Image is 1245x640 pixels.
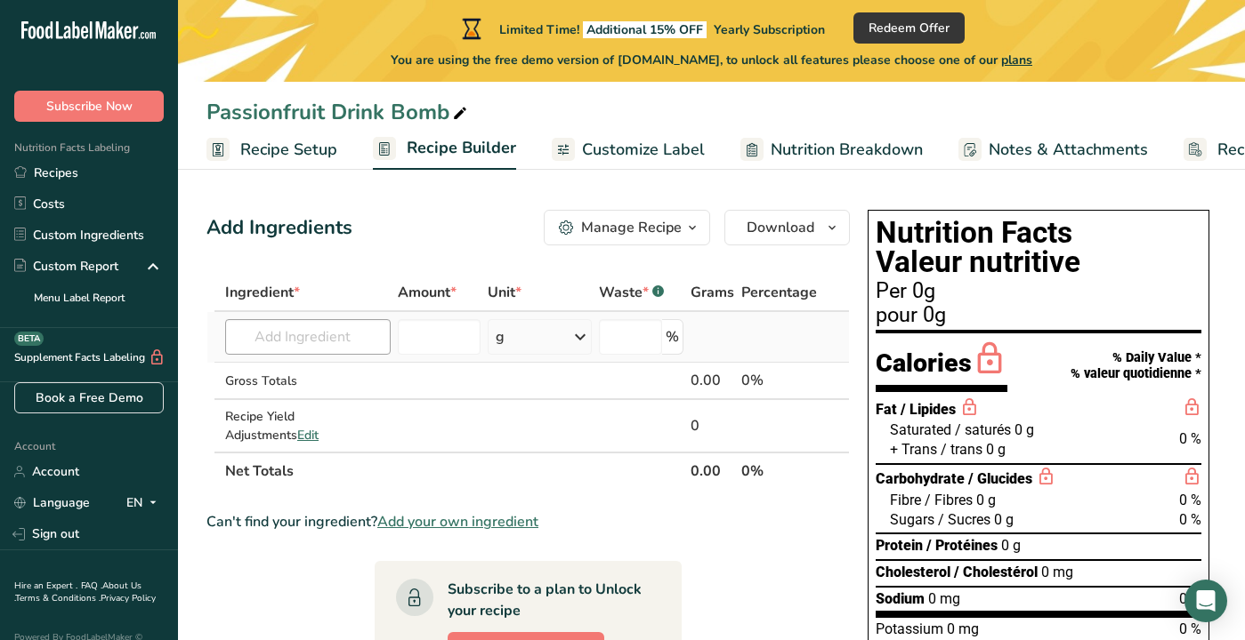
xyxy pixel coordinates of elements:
span: Fat [876,401,897,418]
div: pour 0g [876,305,1201,326]
div: Can't find your ingredient? [206,511,850,532]
span: 0 % [1179,430,1201,447]
span: Edit [297,427,319,444]
a: About Us . [14,580,141,604]
span: Notes & Attachments [989,138,1148,162]
span: / Lipides [901,401,956,418]
a: FAQ . [81,580,102,592]
span: / Cholestérol [954,564,1038,580]
span: Protein [876,537,923,554]
span: 0 % [1179,620,1201,637]
div: Waste [599,282,664,303]
span: Recipe Builder [407,136,516,160]
input: Add Ingredient [225,319,391,355]
a: Customize Label [552,130,705,170]
div: 0.00 [691,370,734,391]
span: Download [747,217,814,238]
span: 0 % [1179,492,1201,508]
div: EN [126,492,164,514]
span: 0 g [1015,421,1034,438]
th: Net Totals [222,452,687,489]
div: BETA [14,332,44,346]
span: / Fibres [925,492,973,508]
span: Subscribe Now [46,97,133,116]
span: / Glucides [968,470,1032,487]
div: g [496,326,505,348]
div: Manage Recipe [581,217,682,238]
span: Amount [398,282,457,303]
a: Nutrition Breakdown [740,130,923,170]
a: Privacy Policy [101,592,156,604]
span: Additional 15% OFF [583,21,707,38]
a: Hire an Expert . [14,580,77,592]
span: / Sucres [938,511,990,528]
div: 0 [691,415,734,436]
span: 0 mg [947,620,979,637]
div: Custom Report [14,257,118,276]
div: Gross Totals [225,372,391,390]
span: 0 % [1179,511,1201,528]
span: Saturated [890,421,951,438]
span: Fibre [890,492,921,508]
span: 0 g [1001,537,1021,554]
a: Recipe Setup [206,130,337,170]
button: Subscribe Now [14,91,164,122]
a: Language [14,487,90,518]
th: 0% [738,452,821,489]
span: Cholesterol [876,564,950,580]
span: 0 mg [1041,564,1073,580]
span: 0 mg [928,590,960,607]
span: / saturés [955,421,1011,438]
span: Yearly Subscription [714,21,825,38]
span: Sodium [876,590,925,607]
div: Recipe Yield Adjustments [225,407,391,444]
div: % Daily Value * % valeur quotidienne * [1071,350,1201,381]
span: / trans [941,441,982,458]
div: Subscribe to a plan to Unlock your recipe [448,579,646,621]
span: Ingredient [225,282,300,303]
div: Add Ingredients [206,213,352,243]
span: Recipe Setup [240,138,337,162]
span: 0 g [976,492,996,508]
button: Redeem Offer [853,12,965,44]
span: 0 % [1179,590,1201,607]
span: Grams [691,282,734,303]
span: Potassium [876,620,943,637]
h1: Nutrition Facts Valeur nutritive [876,218,1201,277]
button: Manage Recipe [544,210,710,245]
span: Redeem Offer [869,19,950,37]
a: Terms & Conditions . [15,592,101,604]
span: plans [1001,52,1032,68]
div: 0% [741,370,817,391]
span: / Protéines [926,537,998,554]
span: 0 g [994,511,1014,528]
span: + Trans [890,441,937,458]
div: Passionfruit Drink Bomb [206,96,471,128]
a: Notes & Attachments [958,130,1148,170]
button: Download [724,210,850,245]
div: Limited Time! [458,18,825,39]
span: Percentage [741,282,817,303]
span: Nutrition Breakdown [771,138,923,162]
span: Carbohydrate [876,470,965,487]
span: Customize Label [582,138,705,162]
a: Recipe Builder [373,128,516,171]
span: Unit [488,282,521,303]
span: 0 g [986,441,1006,458]
a: Book a Free Demo [14,382,164,413]
div: Open Intercom Messenger [1184,580,1227,622]
div: Calories [876,340,1007,392]
span: Sugars [890,511,934,528]
th: 0.00 [687,452,738,489]
span: You are using the free demo version of [DOMAIN_NAME], to unlock all features please choose one of... [391,51,1032,69]
div: Per 0g [876,281,1201,302]
span: Add your own ingredient [377,511,538,532]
